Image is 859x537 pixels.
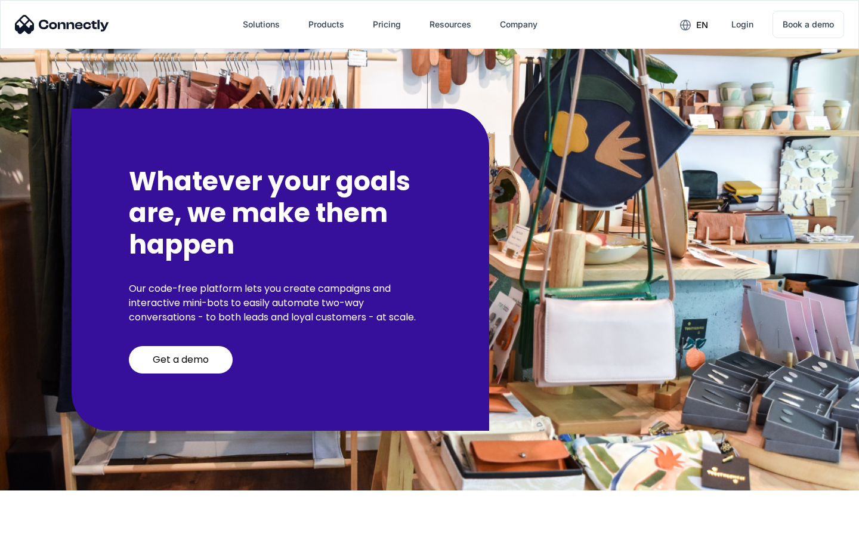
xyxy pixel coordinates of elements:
[500,16,537,33] div: Company
[696,17,708,33] div: en
[773,11,844,38] a: Book a demo
[731,16,753,33] div: Login
[153,354,209,366] div: Get a demo
[429,16,471,33] div: Resources
[308,16,344,33] div: Products
[129,166,432,260] h2: Whatever your goals are, we make them happen
[243,16,280,33] div: Solutions
[24,516,72,533] ul: Language list
[12,516,72,533] aside: Language selected: English
[129,282,432,325] p: Our code-free platform lets you create campaigns and interactive mini-bots to easily automate two...
[15,15,109,34] img: Connectly Logo
[373,16,401,33] div: Pricing
[722,10,763,39] a: Login
[129,346,233,374] a: Get a demo
[363,10,410,39] a: Pricing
